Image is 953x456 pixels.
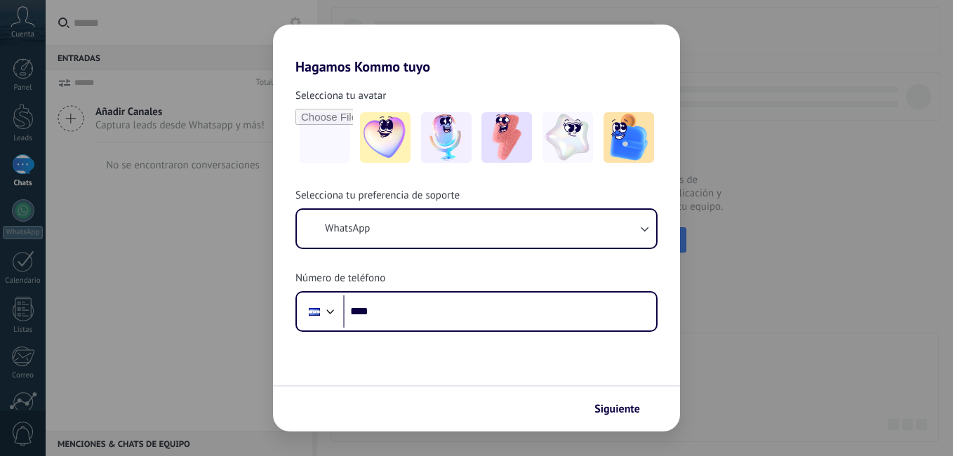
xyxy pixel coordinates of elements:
[360,112,411,163] img: -1.jpeg
[295,89,386,103] span: Selecciona tu avatar
[273,25,680,75] h2: Hagamos Kommo tuyo
[604,112,654,163] img: -5.jpeg
[588,397,659,421] button: Siguiente
[421,112,472,163] img: -2.jpeg
[481,112,532,163] img: -3.jpeg
[594,404,640,414] span: Siguiente
[297,210,656,248] button: WhatsApp
[295,271,385,286] span: Número de teléfono
[301,297,328,326] div: Honduras: + 504
[295,189,460,203] span: Selecciona tu preferencia de soporte
[542,112,593,163] img: -4.jpeg
[325,222,370,236] span: WhatsApp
